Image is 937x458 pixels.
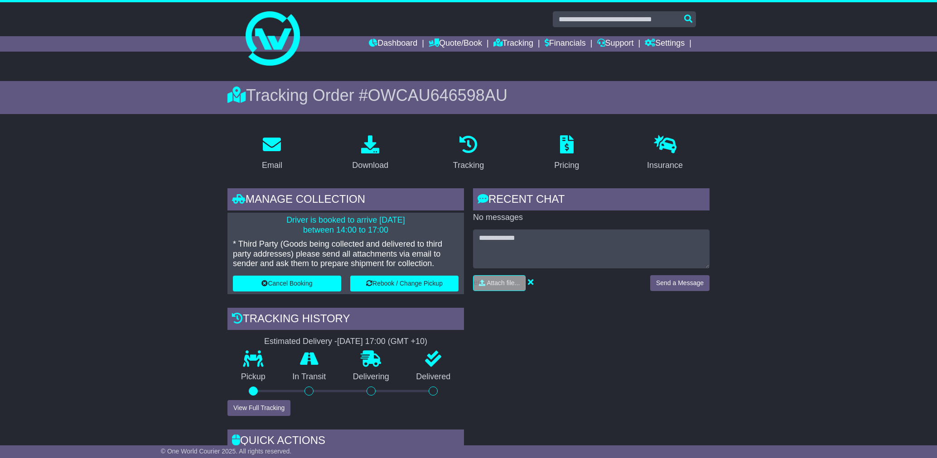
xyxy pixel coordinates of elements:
div: Download [352,159,388,172]
a: Settings [645,36,685,52]
div: Insurance [647,159,683,172]
p: In Transit [279,372,340,382]
a: Insurance [641,132,689,175]
a: Download [346,132,394,175]
a: Tracking [447,132,490,175]
p: Delivered [403,372,464,382]
button: Rebook / Change Pickup [350,276,459,291]
span: © One World Courier 2025. All rights reserved. [161,448,292,455]
a: Dashboard [369,36,417,52]
div: [DATE] 17:00 (GMT +10) [337,337,427,347]
a: Tracking [493,36,533,52]
a: Email [256,132,288,175]
p: No messages [473,213,710,223]
button: View Full Tracking [227,400,290,416]
a: Financials [545,36,586,52]
div: Tracking history [227,308,464,332]
button: Send a Message [650,275,710,291]
div: RECENT CHAT [473,188,710,213]
div: Pricing [554,159,579,172]
a: Support [597,36,634,52]
p: * Third Party (Goods being collected and delivered to third party addresses) please send all atta... [233,239,459,269]
div: Tracking Order # [227,86,710,105]
p: Pickup [227,372,279,382]
p: Driver is booked to arrive [DATE] between 14:00 to 17:00 [233,215,459,235]
div: Quick Actions [227,429,464,454]
div: Manage collection [227,188,464,213]
div: Tracking [453,159,484,172]
a: Pricing [548,132,585,175]
p: Delivering [339,372,403,382]
div: Email [262,159,282,172]
button: Cancel Booking [233,276,341,291]
a: Quote/Book [429,36,482,52]
div: Estimated Delivery - [227,337,464,347]
span: OWCAU646598AU [368,86,507,105]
